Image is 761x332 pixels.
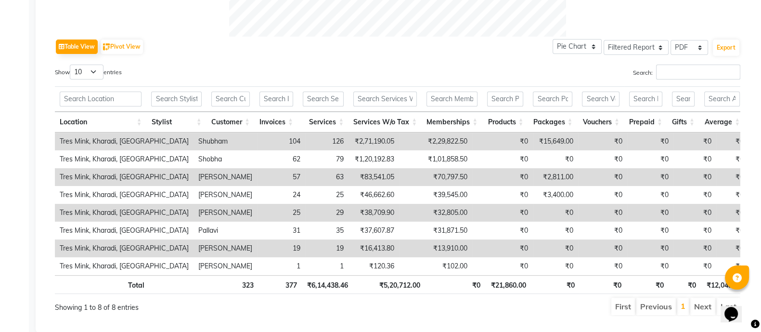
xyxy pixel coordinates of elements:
td: Shubham [193,133,257,150]
td: Tres Mink, Kharadi, [GEOGRAPHIC_DATA] [55,150,193,168]
td: ₹15,649.00 [533,133,578,150]
td: ₹0 [472,168,533,186]
td: ₹0 [472,239,533,257]
td: 63 [305,168,348,186]
td: ₹0 [472,257,533,275]
td: ₹0 [673,239,716,257]
td: 25 [305,186,348,204]
th: Memberships: activate to sort column ascending [422,112,482,133]
th: Invoices: activate to sort column ascending [255,112,298,133]
td: ₹13,910.00 [399,239,472,257]
td: ₹0 [627,222,673,239]
iframe: chat widget [721,293,751,322]
input: Search Gifts [672,92,695,106]
td: ₹0 [578,204,627,222]
td: ₹0 [578,257,627,275]
input: Search Services [303,92,344,106]
td: 79 [305,150,348,168]
td: ₹0 [673,186,716,204]
td: ₹0 [716,204,748,222]
td: 35 [305,222,348,239]
td: ₹0 [673,150,716,168]
td: 19 [257,239,305,257]
td: [PERSON_NAME] [193,168,257,186]
td: ₹0 [673,168,716,186]
th: ₹6,14,438.46 [302,275,353,294]
td: Pallavi [193,222,257,239]
input: Search: [656,65,740,80]
td: ₹1,20,192.83 [348,150,399,168]
th: Stylist: activate to sort column ascending [146,112,206,133]
td: 126 [305,133,348,150]
th: Location: activate to sort column ascending [55,112,146,133]
td: Tres Mink, Kharadi, [GEOGRAPHIC_DATA] [55,204,193,222]
td: ₹0 [533,239,578,257]
td: ₹70,797.50 [399,168,472,186]
input: Search Prepaid [629,92,662,106]
td: ₹0 [627,150,673,168]
td: ₹0 [716,150,748,168]
td: [PERSON_NAME] [193,239,257,257]
td: ₹0 [578,186,627,204]
td: ₹102.00 [399,257,472,275]
a: 1 [681,301,685,311]
td: Tres Mink, Kharadi, [GEOGRAPHIC_DATA] [55,186,193,204]
th: Packages: activate to sort column ascending [528,112,577,133]
th: 377 [258,275,302,294]
td: ₹46,662.60 [348,186,399,204]
td: ₹0 [578,222,627,239]
th: Vouchers: activate to sort column ascending [577,112,624,133]
input: Search Stylist [151,92,201,106]
td: 19 [305,239,348,257]
th: Total [55,275,149,294]
input: Search Vouchers [582,92,619,106]
td: 24 [257,186,305,204]
td: ₹0 [716,257,748,275]
th: Average: activate to sort column ascending [699,112,745,133]
td: [PERSON_NAME] [193,257,257,275]
td: ₹0 [472,204,533,222]
td: Shobha [193,150,257,168]
th: ₹21,860.00 [485,275,531,294]
td: 57 [257,168,305,186]
td: ₹0 [716,168,748,186]
label: Search: [633,65,740,80]
td: ₹0 [716,186,748,204]
th: Products: activate to sort column ascending [482,112,528,133]
td: ₹0 [673,204,716,222]
input: Search Packages [533,92,572,106]
td: ₹0 [578,150,627,168]
td: ₹0 [533,257,578,275]
td: ₹0 [627,133,673,150]
th: ₹0 [626,275,669,294]
td: 25 [257,204,305,222]
select: Showentries [70,65,103,80]
th: ₹0 [580,275,626,294]
input: Search Services W/o Tax [353,92,417,106]
th: ₹0 [425,275,485,294]
td: ₹2,29,822.50 [399,133,472,150]
td: ₹0 [716,222,748,239]
td: ₹0 [627,168,673,186]
td: [PERSON_NAME] [193,186,257,204]
th: ₹0 [531,275,579,294]
td: ₹0 [472,186,533,204]
th: ₹5,20,712.00 [353,275,425,294]
td: ₹0 [533,204,578,222]
th: Services: activate to sort column ascending [298,112,348,133]
td: 31 [257,222,305,239]
button: Export [713,40,739,56]
td: ₹0 [472,222,533,239]
td: [PERSON_NAME] [193,204,257,222]
th: Customer: activate to sort column ascending [206,112,255,133]
td: ₹0 [627,186,673,204]
input: Search Memberships [426,92,477,106]
td: Tres Mink, Kharadi, [GEOGRAPHIC_DATA] [55,168,193,186]
td: ₹32,805.00 [399,204,472,222]
td: 104 [257,133,305,150]
td: ₹0 [627,257,673,275]
label: Show entries [55,65,122,80]
img: pivot.png [103,43,110,51]
td: Tres Mink, Kharadi, [GEOGRAPHIC_DATA] [55,133,193,150]
th: ₹12,043.35 [701,275,746,294]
